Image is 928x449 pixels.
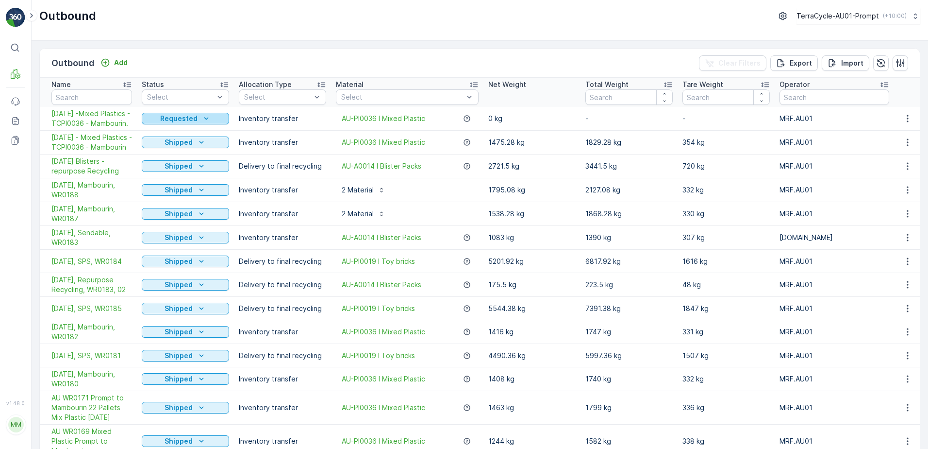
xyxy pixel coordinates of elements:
p: Shipped [165,403,193,413]
td: MRF.AU01 [775,344,894,367]
a: 02/07/2025, Mambourin, WR0180 [51,369,132,389]
p: 336 kg [682,403,770,413]
p: 5544.38 kg [488,304,576,313]
a: AU-PI0036 I Mixed Plastic [342,138,425,147]
td: Inventory transfer [234,320,331,344]
button: Shipped [142,279,229,291]
p: Select [147,92,214,102]
p: Shipped [165,138,193,147]
td: MRF.AU01 [775,107,894,131]
p: 338 kg [682,436,770,446]
p: 330 kg [682,209,770,219]
td: MRF.AU01 [775,320,894,344]
td: [DOMAIN_NAME] [775,226,894,250]
p: Clear Filters [718,58,761,68]
button: 2 Material [336,206,391,222]
button: TerraCycle-AU01-Prompt(+10:00) [796,8,920,24]
span: [DATE], Sendable, WR0183 [51,228,132,247]
p: 1829.28 kg [585,138,673,147]
button: Shipped [142,256,229,267]
p: Export [790,58,812,68]
img: logo [6,8,25,27]
td: Inventory transfer [234,202,331,226]
td: Inventory transfer [234,178,331,202]
p: 1582 kg [585,436,673,446]
span: [DATE], Mambourin, WR0180 [51,369,132,389]
input: Search [682,89,770,105]
a: AU-PI0036 I Mixed Plastic [342,114,425,123]
a: 06/08/2025 Blisters - repurpose Recycling [51,156,132,176]
a: 08/07/2025, Sendable, WR0183 [51,228,132,247]
a: 07/07/2025, Mambourin, WR0182 [51,322,132,342]
span: [DATE], Mambourin, WR0187 [51,204,132,224]
p: 1795.08 kg [488,185,576,195]
p: Shipped [165,436,193,446]
span: AU-A0014 I Blister Packs [342,233,421,242]
p: 1507 kg [682,351,770,361]
p: Import [841,58,863,68]
p: 1390 kg [585,233,673,242]
p: 2 Material [342,209,374,219]
p: 1408 kg [488,374,576,384]
a: 07/08/2025 - Mixed Plastics - TCPI0036 - Mambourin [51,133,132,152]
a: AU-A0014 I Blister Packs [342,280,421,290]
span: [DATE], SPS, WR0181 [51,351,132,361]
p: - [682,114,770,123]
p: Net Weight [488,80,526,89]
td: MRF.AU01 [775,297,894,320]
button: 2 Material [336,182,391,198]
p: 1416 kg [488,327,576,337]
span: Net Amount : [8,224,54,232]
p: 5997.36 kg [585,351,673,361]
span: [DATE], Mambourin, WR0182 [51,322,132,342]
button: Shipped [142,373,229,385]
a: 08/07/2025, Repurpose Recycling, WR0183, 02 [51,275,132,294]
p: Status [142,80,164,89]
span: v 1.48.0 [6,400,25,406]
a: 14/08/2025 -Mixed Plastics - TCPI0036 - Mambourin. [51,109,132,128]
div: MM [8,417,24,432]
td: Inventory transfer [234,367,331,391]
span: Material Type : [8,207,60,216]
td: MRF.AU01 [775,391,894,425]
span: [DATE], SPS, WR0185 [51,304,132,313]
td: MRF.AU01 [775,273,894,297]
td: Delivery to final recycling [234,273,331,297]
button: Shipped [142,435,229,447]
button: Clear Filters [699,55,766,71]
p: ( +10:00 ) [883,12,907,20]
span: 1.96 kg [54,224,77,232]
td: MRF.AU01 [775,178,894,202]
a: AU-PI0019 I Toy bricks [342,304,415,313]
td: MRF.AU01 [775,131,894,155]
p: Shipped [165,161,193,171]
a: 17/07/2025, Mambourin, WR0187 [51,204,132,224]
a: AU WR0171 Prompt to Mambourin 22 Pallets Mix Plastic 19.06.2025 [51,393,132,422]
p: 36LJ8503046601000650304 [405,8,522,20]
span: [DATE] -Mixed Plastics - TCPI0036 - Mambourin. [51,109,132,128]
input: Search [585,89,673,105]
td: MRF.AU01 [775,367,894,391]
span: 0 kg [54,240,69,248]
p: Outbound [51,56,95,70]
td: MRF.AU01 [775,250,894,273]
p: Shipped [165,233,193,242]
span: Name : [8,159,32,168]
p: 1868.28 kg [585,209,673,219]
p: Shipped [165,209,193,219]
span: AU-PI0036 I Mixed Plastic [342,327,425,337]
p: Requested [160,114,198,123]
button: Shipped [142,303,229,314]
p: 720 kg [682,161,770,171]
td: Inventory transfer [234,107,331,131]
a: AU-PI0019 I Toy bricks [342,257,415,266]
td: Delivery to final recycling [234,297,331,320]
a: 18/07/2025, Mambourin, WR0188 [51,180,132,200]
p: Outbound [39,8,96,24]
p: 1463 kg [488,403,576,413]
p: 1740 kg [585,374,673,384]
p: 354 kg [682,138,770,147]
span: AU WR0171 Prompt to Mambourin 22 Pallets Mix Plastic [DATE] [51,393,132,422]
